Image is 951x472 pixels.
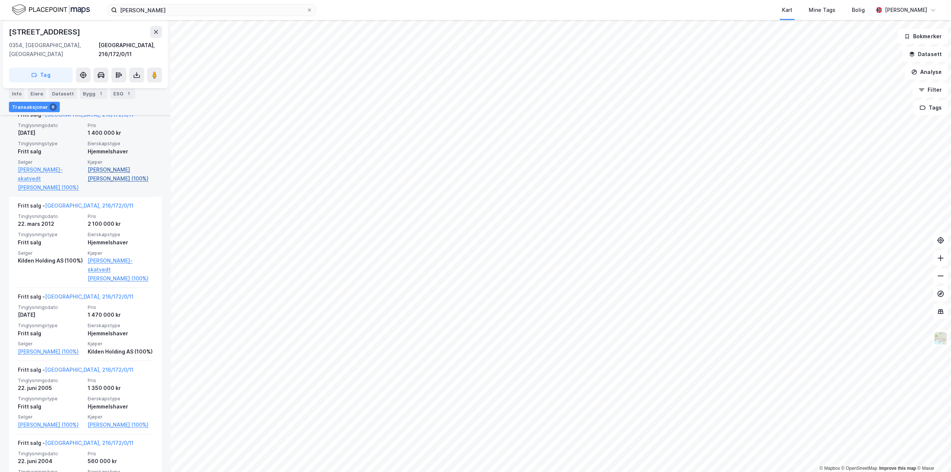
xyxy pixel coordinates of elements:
[88,219,153,228] div: 2 100 000 kr
[18,347,83,356] a: [PERSON_NAME] (100%)
[934,331,948,345] img: Z
[18,377,83,384] span: Tinglysningsdato
[782,6,792,14] div: Kart
[18,365,133,377] div: Fritt salg -
[88,128,153,137] div: 1 400 000 kr
[88,414,153,420] span: Kjøper
[88,384,153,393] div: 1 350 000 kr
[18,256,83,265] div: Kilden Holding AS (100%)
[88,450,153,457] span: Pris
[88,213,153,219] span: Pris
[903,47,948,62] button: Datasett
[18,420,83,429] a: [PERSON_NAME] (100%)
[18,128,83,137] div: [DATE]
[9,68,73,82] button: Tag
[18,457,83,466] div: 22. juni 2004
[88,231,153,238] span: Eierskapstype
[88,140,153,147] span: Eierskapstype
[88,341,153,347] span: Kjøper
[18,238,83,247] div: Fritt salg
[125,90,132,97] div: 1
[914,436,951,472] iframe: Chat Widget
[45,202,133,209] a: [GEOGRAPHIC_DATA], 216/172/0/11
[18,110,133,122] div: Fritt salg -
[912,82,948,97] button: Filter
[88,147,153,156] div: Hjemmelshaver
[9,88,25,99] div: Info
[98,41,162,59] div: [GEOGRAPHIC_DATA], 216/172/0/11
[27,88,46,99] div: Eiere
[88,250,153,256] span: Kjøper
[9,26,82,38] div: [STREET_ADDRESS]
[88,457,153,466] div: 560 000 kr
[18,402,83,411] div: Fritt salg
[80,88,107,99] div: Bygg
[18,250,83,256] span: Selger
[898,29,948,44] button: Bokmerker
[18,322,83,329] span: Tinglysningstype
[809,6,835,14] div: Mine Tags
[18,165,83,192] a: [PERSON_NAME]-skatvedt [PERSON_NAME] (100%)
[18,439,133,450] div: Fritt salg -
[18,450,83,457] span: Tinglysningsdato
[18,147,83,156] div: Fritt salg
[88,238,153,247] div: Hjemmelshaver
[88,395,153,402] span: Eierskapstype
[18,310,83,319] div: [DATE]
[97,90,104,97] div: 1
[841,466,877,471] a: OpenStreetMap
[18,292,133,304] div: Fritt salg -
[18,384,83,393] div: 22. juni 2005
[45,367,133,373] a: [GEOGRAPHIC_DATA], 216/172/0/11
[819,466,840,471] a: Mapbox
[12,3,90,16] img: logo.f888ab2527a4732fd821a326f86c7f29.svg
[88,347,153,356] div: Kilden Holding AS (100%)
[49,88,77,99] div: Datasett
[117,4,306,16] input: Søk på adresse, matrikkel, gårdeiere, leietakere eller personer
[88,420,153,429] a: [PERSON_NAME] (100%)
[88,329,153,338] div: Hjemmelshaver
[18,231,83,238] span: Tinglysningstype
[18,140,83,147] span: Tinglysningstype
[879,466,916,471] a: Improve this map
[88,165,153,183] a: [PERSON_NAME] [PERSON_NAME] (100%)
[88,159,153,165] span: Kjøper
[18,213,83,219] span: Tinglysningsdato
[18,219,83,228] div: 22. mars 2012
[45,440,133,446] a: [GEOGRAPHIC_DATA], 216/172/0/11
[45,293,133,300] a: [GEOGRAPHIC_DATA], 216/172/0/11
[18,304,83,310] span: Tinglysningsdato
[18,329,83,338] div: Fritt salg
[852,6,865,14] div: Bolig
[9,41,98,59] div: 0354, [GEOGRAPHIC_DATA], [GEOGRAPHIC_DATA]
[885,6,927,14] div: [PERSON_NAME]
[88,402,153,411] div: Hjemmelshaver
[18,414,83,420] span: Selger
[905,65,948,79] button: Analyse
[49,103,57,111] div: 6
[18,201,133,213] div: Fritt salg -
[18,122,83,128] span: Tinglysningsdato
[88,377,153,384] span: Pris
[9,102,60,112] div: Transaksjoner
[88,322,153,329] span: Eierskapstype
[913,100,948,115] button: Tags
[88,304,153,310] span: Pris
[88,256,153,283] a: [PERSON_NAME]-skatvedt [PERSON_NAME] (100%)
[88,122,153,128] span: Pris
[18,341,83,347] span: Selger
[88,310,153,319] div: 1 470 000 kr
[18,159,83,165] span: Selger
[110,88,135,99] div: ESG
[18,395,83,402] span: Tinglysningstype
